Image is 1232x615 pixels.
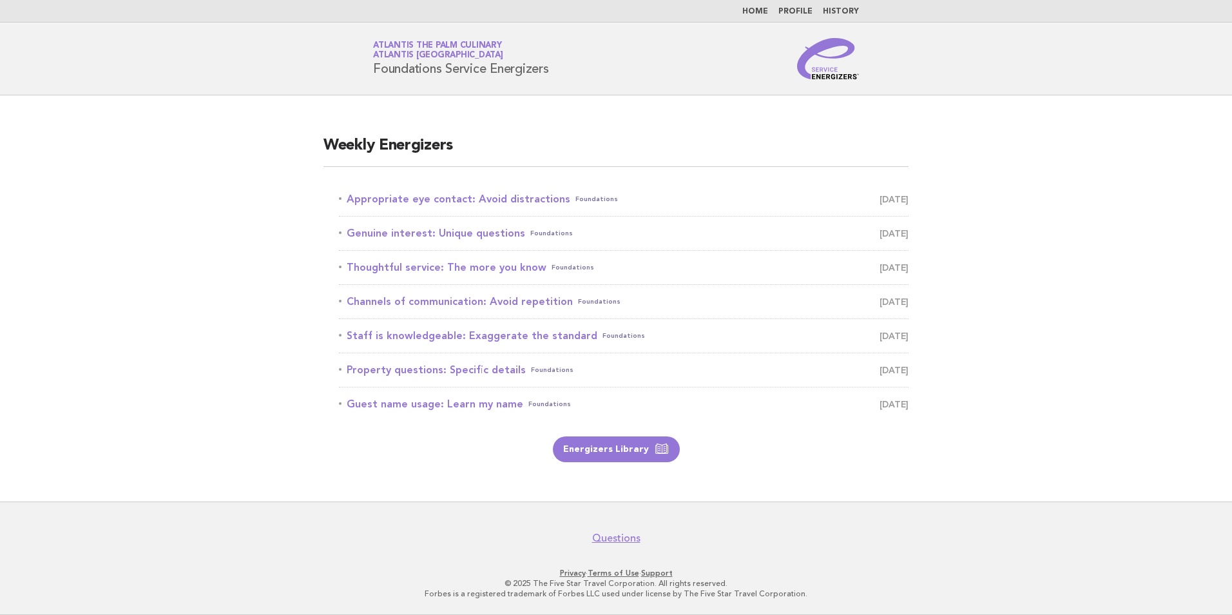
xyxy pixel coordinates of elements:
h1: Foundations Service Energizers [373,42,549,75]
span: [DATE] [880,293,909,311]
p: © 2025 The Five Star Travel Corporation. All rights reserved. [222,578,1010,589]
span: Foundations [578,293,621,311]
a: Privacy [560,569,586,578]
a: Atlantis The Palm CulinaryAtlantis [GEOGRAPHIC_DATA] [373,41,503,59]
a: Staff is knowledgeable: Exaggerate the standardFoundations [DATE] [339,327,909,345]
span: Foundations [531,361,573,379]
span: Foundations [530,224,573,242]
span: Foundations [528,395,571,413]
a: Home [742,8,768,15]
span: [DATE] [880,327,909,345]
span: Foundations [552,259,594,277]
a: Thoughtful service: The more you knowFoundations [DATE] [339,259,909,277]
a: Profile [778,8,813,15]
img: Service Energizers [797,38,859,79]
a: Channels of communication: Avoid repetitionFoundations [DATE] [339,293,909,311]
a: Genuine interest: Unique questionsFoundations [DATE] [339,224,909,242]
span: [DATE] [880,361,909,379]
a: History [823,8,859,15]
a: Support [641,569,673,578]
p: Forbes is a registered trademark of Forbes LLC used under license by The Five Star Travel Corpora... [222,589,1010,599]
a: Energizers Library [553,436,680,462]
span: Atlantis [GEOGRAPHIC_DATA] [373,52,503,60]
h2: Weekly Energizers [323,135,909,167]
a: Appropriate eye contact: Avoid distractionsFoundations [DATE] [339,190,909,208]
a: Property questions: Specific detailsFoundations [DATE] [339,361,909,379]
span: Foundations [575,190,618,208]
a: Questions [592,532,640,545]
span: [DATE] [880,190,909,208]
span: [DATE] [880,224,909,242]
span: [DATE] [880,259,909,277]
p: · · [222,568,1010,578]
a: Terms of Use [588,569,639,578]
a: Guest name usage: Learn my nameFoundations [DATE] [339,395,909,413]
span: [DATE] [880,395,909,413]
span: Foundations [602,327,645,345]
